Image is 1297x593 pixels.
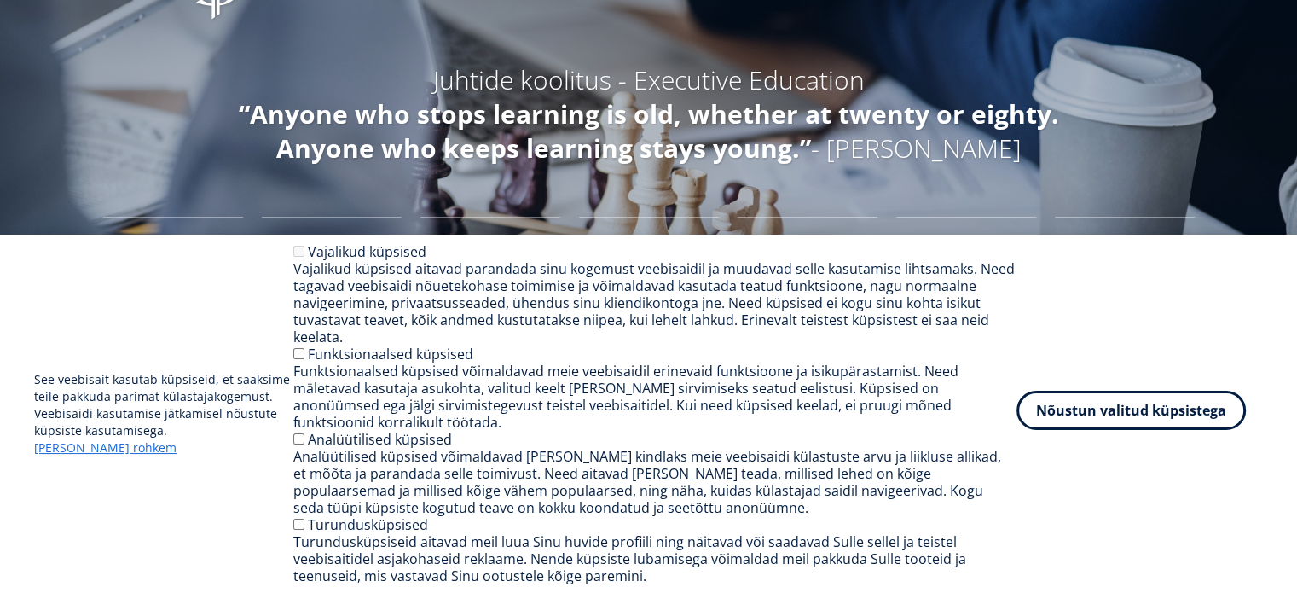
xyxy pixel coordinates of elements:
[896,217,1036,285] a: Koolituskalender
[308,515,428,534] label: Turundusküpsised
[293,363,1016,431] div: Funktsionaalsed küpsised võimaldavad meie veebisaidil erinevaid funktsioone ja isikupärastamist. ...
[293,260,1016,346] div: Vajalikud küpsised aitavad parandada sinu kogemust veebisaidil ja muudavad selle kasutamise lihts...
[239,96,1059,166] em: “Anyone who stops learning is old, whether at twenty or eighty. Anyone who keeps learning stays y...
[738,217,877,285] a: Kontaktid
[34,439,177,456] a: [PERSON_NAME] rohkem
[197,63,1101,97] h5: Juhtide koolitus - Executive Education
[579,217,719,285] a: Executive Education´ist
[103,217,243,285] a: Coaching
[293,448,1016,516] div: Analüütilised küpsised võimaldavad [PERSON_NAME] kindlaks meie veebisaidi külastuste arvu ja liik...
[1055,217,1195,285] a: Registreeru
[308,345,473,363] label: Funktsionaalsed küpsised
[293,533,1016,584] div: Turundusküpsiseid aitavad meil luua Sinu huvide profiili ning näitavad või saadavad Sulle sellel ...
[420,217,560,285] a: Hindamisvahendid ja meetodid
[262,217,402,285] a: Ettevõttesisesed koolitused
[308,242,426,261] label: Vajalikud küpsised
[308,430,452,449] label: Analüütilised küpsised
[1016,391,1246,430] button: Nõustun valitud küpsistega
[34,371,293,456] p: See veebisait kasutab küpsiseid, et saaksime teile pakkuda parimat külastajakogemust. Veebisaidi ...
[197,97,1101,166] h5: - [PERSON_NAME]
